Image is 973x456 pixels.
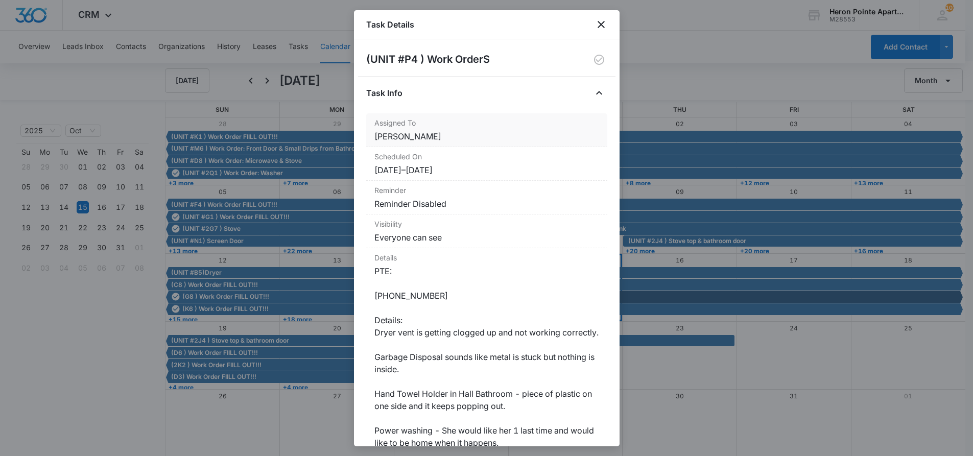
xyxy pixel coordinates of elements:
div: Scheduled On[DATE]–[DATE] [366,147,607,181]
dt: Details [374,252,599,263]
h2: (UNIT #P4 ) Work OrderS [366,52,490,68]
button: close [595,18,607,31]
h1: Task Details [366,18,414,31]
dt: Visibility [374,219,599,229]
div: Assigned To[PERSON_NAME] [366,113,607,147]
div: DetailsPTE: [PHONE_NUMBER] Details: Dryer vent is getting clogged up and not working correctly. G... [366,248,607,453]
dt: Scheduled On [374,151,599,162]
div: ReminderReminder Disabled [366,181,607,214]
dd: [DATE] – [DATE] [374,164,599,176]
h4: Task Info [366,87,402,99]
dd: Reminder Disabled [374,198,599,210]
button: Close [591,85,607,101]
div: VisibilityEveryone can see [366,214,607,248]
dt: Assigned To [374,117,599,128]
dd: Everyone can see [374,231,599,244]
dt: Reminder [374,185,599,196]
dd: [PERSON_NAME] [374,130,599,142]
dd: PTE: [PHONE_NUMBER] Details: Dryer vent is getting clogged up and not working correctly. Garbage ... [374,265,599,449]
